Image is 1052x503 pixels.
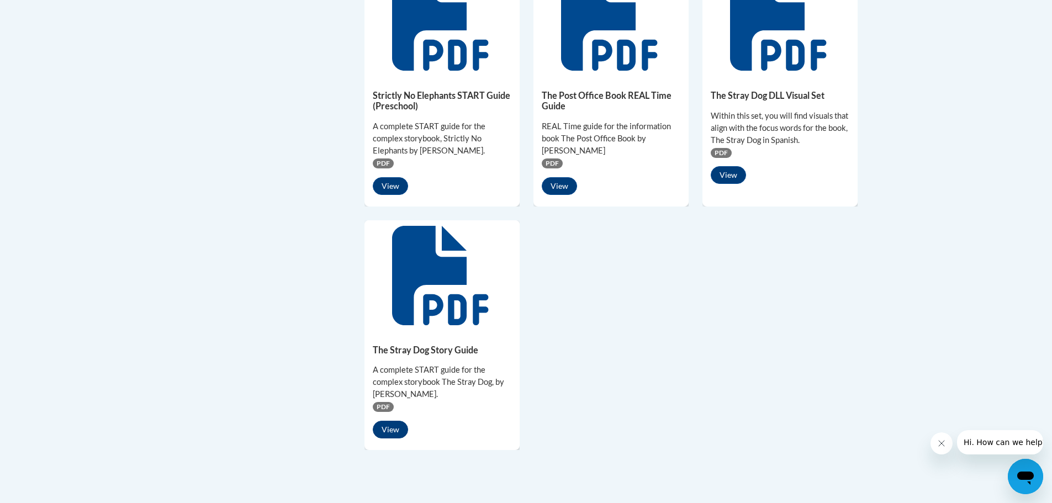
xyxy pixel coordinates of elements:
button: View [373,421,408,438]
div: REAL Time guide for the information book The Post Office Book by [PERSON_NAME] [542,120,680,157]
span: PDF [373,158,394,168]
button: View [373,177,408,195]
h5: The Stray Dog DLL Visual Set [711,90,849,100]
h5: The Post Office Book REAL Time Guide [542,90,680,112]
button: View [711,166,746,184]
iframe: Message from company [957,430,1043,454]
iframe: Button to launch messaging window [1008,459,1043,494]
span: PDF [373,402,394,412]
div: Within this set, you will find visuals that align with the focus words for the book, The Stray Do... [711,110,849,146]
h5: The Stray Dog Story Guide [373,345,511,355]
h5: Strictly No Elephants START Guide (Preschool) [373,90,511,112]
button: View [542,177,577,195]
span: Hi. How can we help? [7,8,89,17]
span: PDF [711,148,732,158]
span: PDF [542,158,563,168]
div: A complete START guide for the complex storybook The Stray Dog, by [PERSON_NAME]. [373,364,511,400]
iframe: Close message [931,432,953,454]
div: A complete START guide for the complex storybook, Strictly No Elephants by [PERSON_NAME]. [373,120,511,157]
